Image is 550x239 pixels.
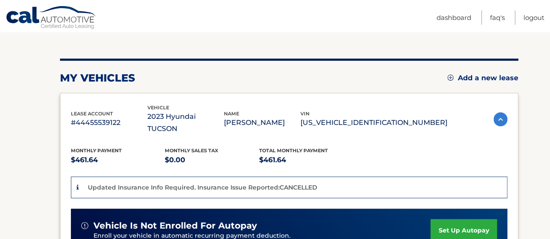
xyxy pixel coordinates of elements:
p: $0.00 [165,154,259,166]
a: Add a new lease [447,74,518,82]
span: Monthly sales Tax [165,147,218,154]
p: [US_VEHICLE_IDENTIFICATION_NUMBER] [300,117,447,129]
p: $461.64 [71,154,165,166]
a: FAQ's [490,10,505,25]
p: #44455539122 [71,117,147,129]
img: add.svg [447,75,453,81]
span: name [224,111,239,117]
a: Logout [523,10,544,25]
img: accordion-active.svg [493,112,507,126]
p: 2023 Hyundai TUCSON [147,111,224,135]
span: lease account [71,111,113,117]
span: Monthly Payment [71,147,122,154]
span: vehicle is not enrolled for autopay [93,220,257,231]
img: alert-white.svg [81,222,88,229]
span: vin [300,111,310,117]
a: Cal Automotive [6,6,97,31]
span: Total Monthly Payment [259,147,328,154]
p: Updated Insurance Info Required. Insurance Issue Reported:CANCELLED [88,183,317,191]
p: [PERSON_NAME] [224,117,300,129]
span: vehicle [147,105,169,111]
h2: my vehicles [60,72,135,85]
p: $461.64 [259,154,353,166]
a: Dashboard [437,10,471,25]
